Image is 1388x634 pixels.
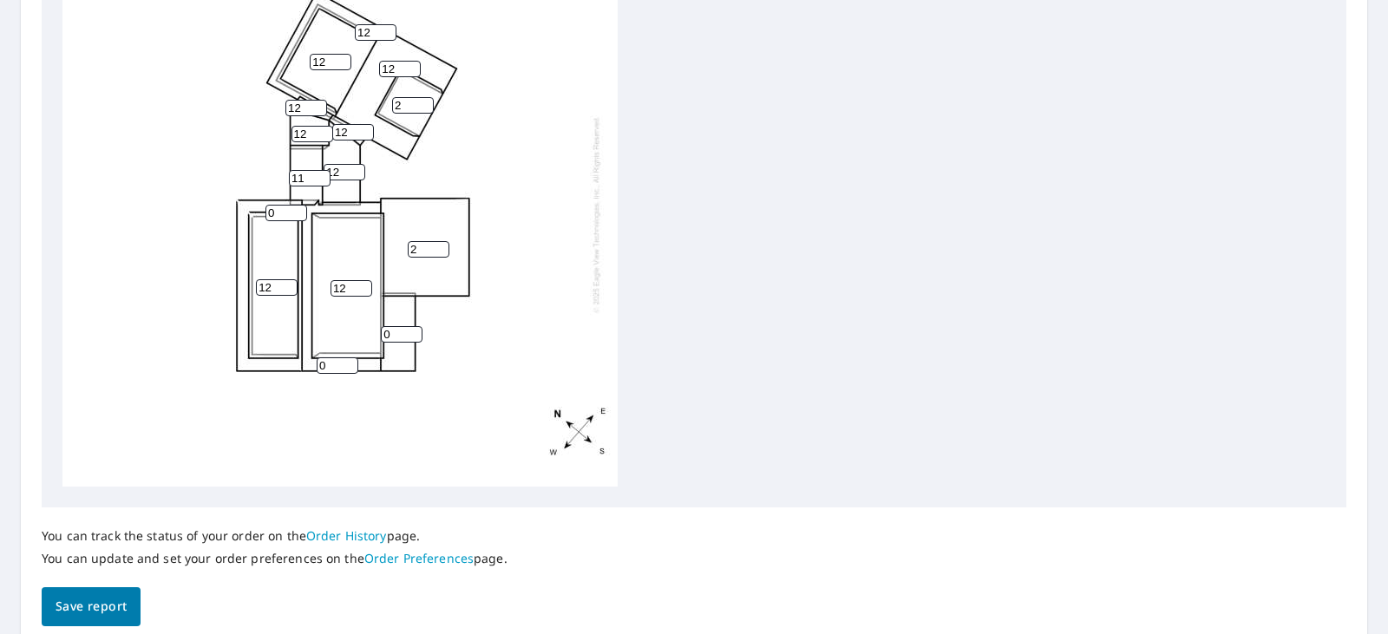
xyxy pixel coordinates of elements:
button: Save report [42,587,141,626]
span: Save report [56,596,127,618]
p: You can track the status of your order on the page. [42,528,507,544]
a: Order Preferences [364,550,474,566]
p: You can update and set your order preferences on the page. [42,551,507,566]
a: Order History [306,527,387,544]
